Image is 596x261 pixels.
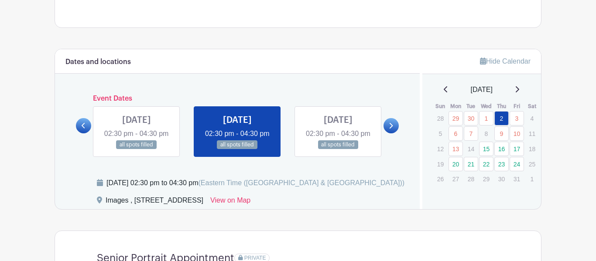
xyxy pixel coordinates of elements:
span: (Eastern Time ([GEOGRAPHIC_DATA] & [GEOGRAPHIC_DATA])) [198,179,404,186]
a: 1 [479,111,493,125]
p: 4 [525,112,539,125]
span: [DATE] [471,85,493,95]
p: 14 [464,142,478,156]
h6: Dates and locations [65,58,131,66]
a: 24 [510,157,524,171]
a: 22 [479,157,493,171]
p: 5 [433,127,448,140]
p: 27 [449,172,463,186]
th: Mon [448,102,463,111]
a: 2 [494,111,509,125]
p: 28 [433,112,448,125]
a: 13 [449,142,463,156]
p: 25 [525,157,539,171]
p: 30 [494,172,509,186]
span: PRIVATE [244,255,266,261]
a: 17 [510,142,524,156]
p: 28 [464,172,478,186]
th: Fri [509,102,524,111]
div: [DATE] 02:30 pm to 04:30 pm [106,178,404,188]
p: 11 [525,127,539,140]
a: Hide Calendar [480,58,531,65]
a: 21 [464,157,478,171]
a: 30 [464,111,478,125]
a: 10 [510,126,524,141]
h6: Event Dates [91,95,384,103]
a: 20 [449,157,463,171]
th: Sun [433,102,448,111]
a: 16 [494,142,509,156]
th: Sat [524,102,540,111]
p: 12 [433,142,448,156]
a: 9 [494,126,509,141]
a: 3 [510,111,524,125]
th: Wed [479,102,494,111]
p: 26 [433,172,448,186]
p: 8 [479,127,493,140]
p: 19 [433,157,448,171]
a: 7 [464,126,478,141]
a: View on Map [210,195,250,209]
a: 29 [449,111,463,125]
p: 1 [525,172,539,186]
a: 23 [494,157,509,171]
p: 18 [525,142,539,156]
a: 6 [449,126,463,141]
p: 29 [479,172,493,186]
p: 31 [510,172,524,186]
th: Tue [463,102,479,111]
div: Images , [STREET_ADDRESS] [106,195,203,209]
a: 15 [479,142,493,156]
th: Thu [494,102,509,111]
